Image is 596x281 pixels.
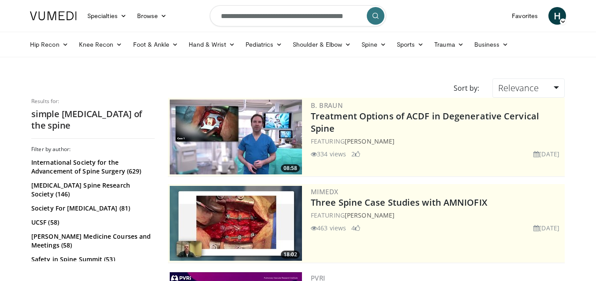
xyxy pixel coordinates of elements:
li: 334 views [311,149,346,159]
a: 08:58 [170,100,302,174]
a: Society For [MEDICAL_DATA] (81) [31,204,153,213]
a: 18:02 [170,186,302,261]
a: [PERSON_NAME] [345,137,395,145]
h3: Filter by author: [31,146,155,153]
a: UCSF (58) [31,218,153,227]
a: [PERSON_NAME] [345,211,395,219]
a: Business [469,36,514,53]
img: 34c974b5-e942-4b60-b0f4-1f83c610957b.300x170_q85_crop-smart_upscale.jpg [170,186,302,261]
a: Specialties [82,7,132,25]
a: Hand & Wrist [183,36,240,53]
a: Foot & Ankle [128,36,184,53]
a: Relevance [492,78,565,98]
a: Pediatrics [240,36,287,53]
div: FEATURING [311,211,563,220]
div: Sort by: [447,78,486,98]
li: [DATE] [533,149,559,159]
p: Results for: [31,98,155,105]
a: Three Spine Case Studies with AMNIOFIX [311,196,487,208]
a: H [548,7,566,25]
span: 08:58 [281,164,300,172]
img: VuMedi Logo [30,11,77,20]
a: Sports [391,36,429,53]
li: [DATE] [533,223,559,233]
a: Knee Recon [74,36,128,53]
li: 4 [351,223,360,233]
a: International Society for the Advancement of Spine Surgery (629) [31,158,153,176]
img: 009a77ed-cfd7-46ce-89c5-e6e5196774e0.300x170_q85_crop-smart_upscale.jpg [170,100,302,174]
li: 2 [351,149,360,159]
a: Trauma [429,36,469,53]
a: Browse [132,7,172,25]
a: Safety in Spine Summit (53) [31,255,153,264]
a: Treatment Options of ACDF in Degenerative Cervical Spine [311,110,539,134]
a: B. Braun [311,101,343,110]
a: Spine [356,36,391,53]
input: Search topics, interventions [210,5,386,26]
h2: simple [MEDICAL_DATA] of the spine [31,108,155,131]
a: Shoulder & Elbow [287,36,356,53]
a: MIMEDX [311,187,338,196]
span: 18:02 [281,251,300,259]
a: [PERSON_NAME] Medicine Courses and Meetings (58) [31,232,153,250]
div: FEATURING [311,137,563,146]
a: Favorites [507,7,543,25]
a: Hip Recon [25,36,74,53]
span: Relevance [498,82,539,94]
a: [MEDICAL_DATA] Spine Research Society (146) [31,181,153,199]
li: 463 views [311,223,346,233]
